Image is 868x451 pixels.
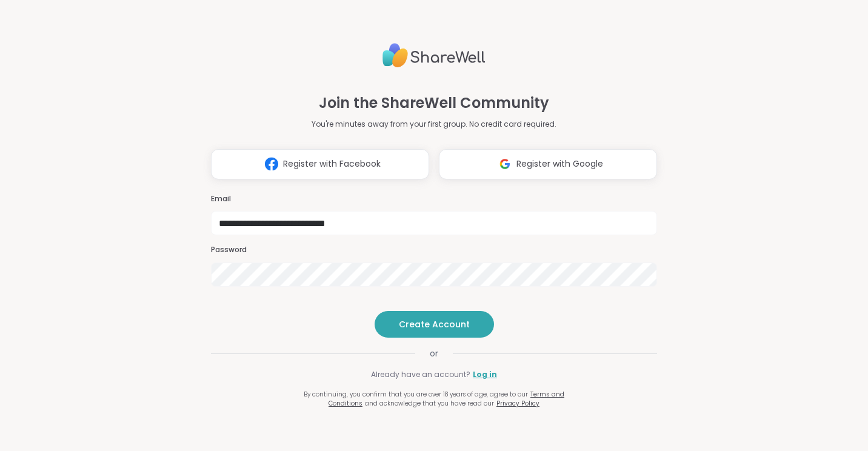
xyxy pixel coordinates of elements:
h1: Join the ShareWell Community [319,92,549,114]
a: Privacy Policy [496,399,539,408]
h3: Email [211,194,657,204]
a: Terms and Conditions [329,390,564,408]
span: Already have an account? [371,369,470,380]
span: By continuing, you confirm that you are over 18 years of age, agree to our [304,390,528,399]
img: ShareWell Logo [382,38,486,73]
button: Register with Google [439,149,657,179]
h3: Password [211,245,657,255]
button: Register with Facebook [211,149,429,179]
span: Create Account [399,318,470,330]
span: or [415,347,453,359]
img: ShareWell Logomark [260,153,283,175]
button: Create Account [375,311,494,338]
span: Register with Google [516,158,603,170]
p: You're minutes away from your first group. No credit card required. [312,119,556,130]
img: ShareWell Logomark [493,153,516,175]
span: Register with Facebook [283,158,381,170]
span: and acknowledge that you have read our [365,399,494,408]
a: Log in [473,369,497,380]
